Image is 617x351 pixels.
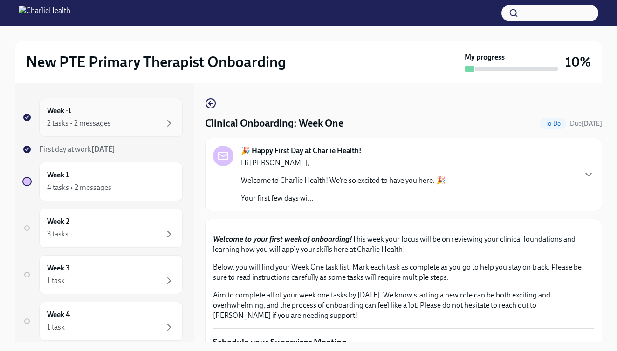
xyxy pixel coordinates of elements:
[39,145,115,154] span: First day at work
[205,116,343,130] h4: Clinical Onboarding: Week One
[582,120,602,128] strong: [DATE]
[47,263,70,273] h6: Week 3
[26,53,286,71] h2: New PTE Primary Therapist Onboarding
[47,322,65,332] div: 1 task
[465,52,505,62] strong: My progress
[241,193,446,203] p: Your first few days wi...
[241,175,446,186] p: Welcome to Charlie Health! We’re so excited to have you here. 🎉
[241,158,446,168] p: Hi [PERSON_NAME],
[91,145,115,154] strong: [DATE]
[213,336,594,348] p: Schedule your Supervisor Meeting
[22,162,183,201] a: Week 14 tasks • 2 messages
[47,216,69,227] h6: Week 2
[22,255,183,294] a: Week 31 task
[47,182,111,193] div: 4 tasks • 2 messages
[19,6,70,20] img: CharlieHealth
[47,276,65,286] div: 1 task
[47,106,71,116] h6: Week -1
[47,170,69,180] h6: Week 1
[213,234,594,255] p: This week your focus will be on reviewing your clinical foundations and learning how you will app...
[570,120,602,128] span: Due
[47,118,111,128] div: 2 tasks • 2 messages
[565,54,591,70] h3: 10%
[47,310,70,320] h6: Week 4
[22,98,183,137] a: Week -12 tasks • 2 messages
[241,146,362,156] strong: 🎉 Happy First Day at Charlie Health!
[47,229,69,239] div: 3 tasks
[213,290,594,321] p: Aim to complete all of your week one tasks by [DATE]. We know starting a new role can be both exc...
[22,302,183,341] a: Week 41 task
[22,144,183,155] a: First day at work[DATE]
[213,262,594,283] p: Below, you will find your Week One task list. Mark each task as complete as you go to help you st...
[570,119,602,128] span: October 18th, 2025 08:00
[213,235,352,243] strong: Welcome to your first week of onboarding!
[540,120,566,127] span: To Do
[22,209,183,248] a: Week 23 tasks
